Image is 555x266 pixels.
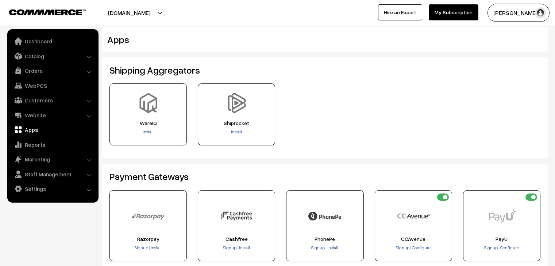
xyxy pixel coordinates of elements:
a: Staff Management [9,168,96,181]
img: PayU [485,200,518,232]
a: Install [238,245,250,250]
span: Signup [311,245,325,250]
span: Razorpay [112,236,184,242]
a: Signup [311,245,325,250]
button: [PERSON_NAME] [487,4,550,22]
a: Signup [396,245,410,250]
span: PayU [466,236,538,242]
a: Settings [9,182,96,195]
a: Signup [223,245,237,250]
div: | [289,245,361,252]
a: Dashboard [9,35,96,48]
h2: Shipping Aggregators [109,64,540,76]
img: WareIQ [138,93,158,113]
a: Install [327,245,338,250]
img: CCAvenue [397,200,430,232]
button: [DOMAIN_NAME] [82,4,176,22]
span: Signup [484,245,498,250]
span: Install [239,245,250,250]
a: My Subscription [429,4,478,20]
img: COMMMERCE [9,9,86,15]
div: | [466,245,538,252]
span: Cashfree [200,236,273,242]
img: Shiprocket [227,93,247,113]
a: Signup [484,245,498,250]
div: | [112,245,184,252]
img: Cashfree [220,200,253,232]
a: Configure [500,245,519,250]
span: Signup [135,245,148,250]
a: Reports [9,138,96,151]
span: WareIQ [112,120,184,126]
div: | [377,245,450,252]
a: Orders [9,64,96,77]
h2: Apps [107,34,468,45]
span: Shiprocket [200,120,273,126]
div: | [200,245,273,252]
img: PhonePe [308,200,341,232]
a: Hire an Expert [378,4,422,20]
a: WebPOS [9,79,96,92]
a: Configure [411,245,431,250]
a: Catalog [9,50,96,63]
span: PhonePe [289,236,361,242]
h2: Payment Gateways [109,171,540,182]
a: Marketing [9,153,96,166]
a: Website [9,109,96,122]
a: Signup [135,245,149,250]
a: Install [150,245,162,250]
span: Configure [412,245,431,250]
a: Install [231,129,242,134]
a: Apps [9,123,96,136]
span: CCAvenue [377,236,450,242]
a: Customers [9,94,96,107]
a: COMMMERCE [9,7,73,16]
img: user [535,7,546,18]
a: Install [143,129,154,134]
span: Install [151,245,162,250]
img: Razorpay [132,200,165,232]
